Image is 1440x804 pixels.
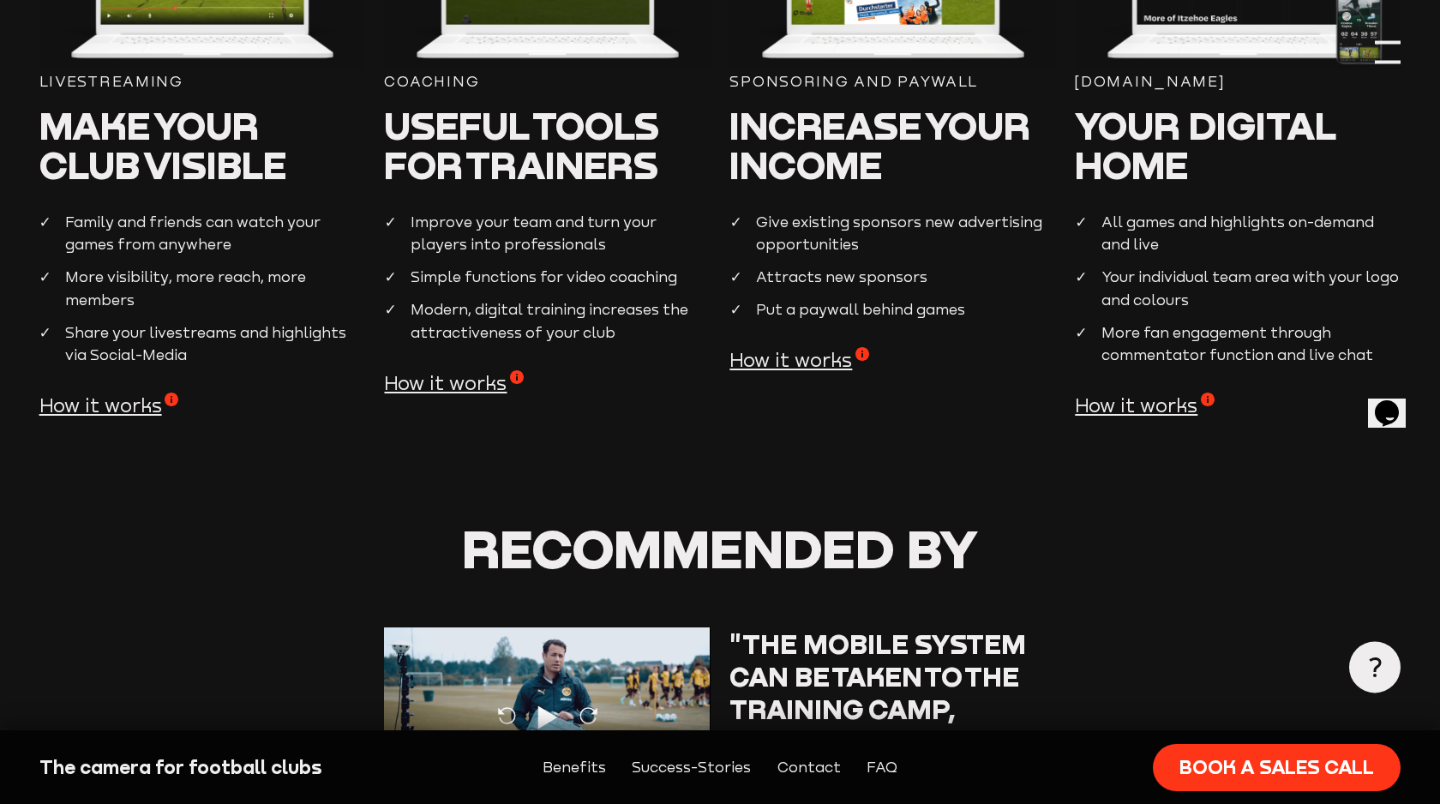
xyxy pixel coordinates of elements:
a: Success-Stories [632,756,751,779]
iframe: chat widget [1368,376,1423,428]
div: 0:00 [384,722,547,761]
div: [DOMAIN_NAME] [1075,70,1401,93]
span: Make your club visible [39,103,286,188]
div: Sponsoring and paywall [729,70,1055,93]
li: Put a paywall behind games [729,298,1055,321]
li: All games and highlights on-demand and live [1075,211,1401,256]
span: How it works [729,347,869,373]
span: How it works [384,370,524,396]
div: The camera for football clubs [39,754,365,780]
li: Attracts new sponsors [729,266,1055,289]
span: How it works [39,393,179,418]
a: FAQ [867,756,897,779]
a: Book a sales call [1153,744,1401,791]
span: " [729,627,741,660]
a: Contact [777,756,841,779]
span: Useful tools for trainers [384,103,659,188]
li: Simple functions for video coaching [384,266,710,289]
span: Your digital home [1075,103,1336,188]
li: Family and friends can watch your games from anywhere [39,211,365,256]
a: Benefits [543,756,606,779]
li: More visibility, more reach, more members [39,266,365,311]
span: Increase your income [729,103,1030,188]
div: Coaching [384,70,710,93]
span: How it works [1075,393,1215,418]
li: Your individual team area with your logo and colours [1075,266,1401,311]
div: Livestreaming [39,70,365,93]
li: Modern, digital training increases the attractiveness of your club [384,298,710,344]
span: Recommended by [462,516,978,580]
li: Share your livestreams and highlights via Social-Media [39,321,365,367]
li: Give existing sponsors new advertising opportunities [729,211,1055,256]
li: Improve your team and turn your players into professionals [384,211,710,256]
li: More fan engagement through commentator function and live chat [1075,321,1401,367]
